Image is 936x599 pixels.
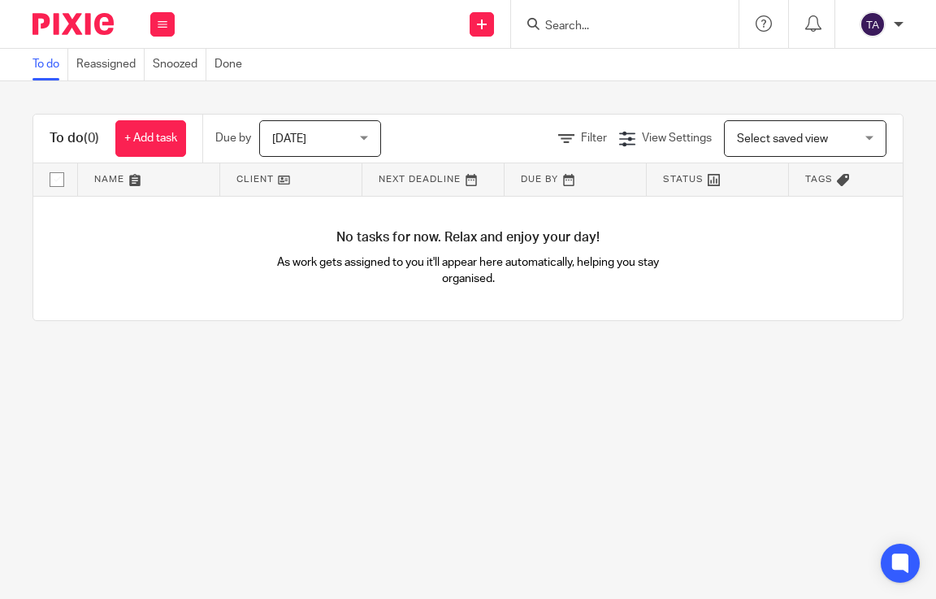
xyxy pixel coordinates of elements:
[115,120,186,157] a: + Add task
[251,254,686,288] p: As work gets assigned to you it'll appear here automatically, helping you stay organised.
[860,11,886,37] img: svg%3E
[32,49,68,80] a: To do
[153,49,206,80] a: Snoozed
[84,132,99,145] span: (0)
[737,133,828,145] span: Select saved view
[544,20,690,34] input: Search
[215,130,251,146] p: Due by
[214,49,250,80] a: Done
[581,132,607,144] span: Filter
[50,130,99,147] h1: To do
[805,175,833,184] span: Tags
[76,49,145,80] a: Reassigned
[32,13,114,35] img: Pixie
[272,133,306,145] span: [DATE]
[33,229,903,246] h4: No tasks for now. Relax and enjoy your day!
[642,132,712,144] span: View Settings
